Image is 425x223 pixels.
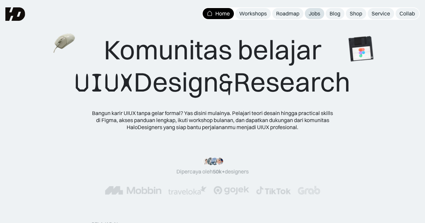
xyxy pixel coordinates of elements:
div: Komunitas belajar Design Research [75,34,350,99]
a: Blog [326,8,344,19]
a: Collab [395,8,419,19]
span: & [219,67,233,99]
div: Dipercaya oleh designers [176,168,249,175]
div: Jobs [309,10,320,17]
div: Roadmap [276,10,299,17]
a: Service [368,8,394,19]
span: 50k+ [213,168,225,175]
div: Bangun karir UIUX tanpa gelar formal? Yas disini mulainya. Pelajari teori desain hingga practical... [92,110,334,130]
div: Blog [330,10,340,17]
span: UIUX [75,67,134,99]
div: Workshops [239,10,267,17]
a: Roadmap [272,8,303,19]
a: Shop [346,8,366,19]
a: Home [203,8,234,19]
a: Workshops [235,8,271,19]
a: Jobs [305,8,324,19]
div: Shop [350,10,362,17]
div: Collab [399,10,415,17]
div: Home [215,10,230,17]
div: Service [372,10,390,17]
